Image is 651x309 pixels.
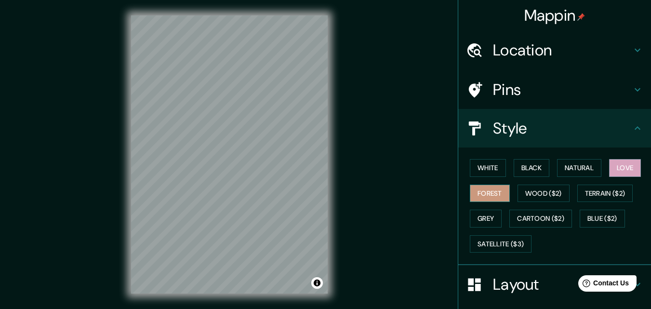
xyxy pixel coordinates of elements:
button: Satellite ($3) [470,235,531,253]
div: Style [458,109,651,148]
div: Location [458,31,651,69]
button: Terrain ($2) [577,185,633,202]
img: pin-icon.png [577,13,585,21]
iframe: Help widget launcher [565,271,640,298]
button: Cartoon ($2) [509,210,572,228]
button: Love [609,159,641,177]
button: White [470,159,506,177]
h4: Layout [493,275,632,294]
h4: Location [493,40,632,60]
button: Toggle attribution [311,277,323,289]
h4: Style [493,119,632,138]
button: Blue ($2) [580,210,625,228]
button: Black [514,159,550,177]
button: Grey [470,210,502,228]
button: Wood ($2) [518,185,570,202]
h4: Mappin [524,6,585,25]
button: Forest [470,185,510,202]
div: Pins [458,70,651,109]
button: Natural [557,159,601,177]
h4: Pins [493,80,632,99]
canvas: Map [131,15,328,294]
div: Layout [458,265,651,304]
